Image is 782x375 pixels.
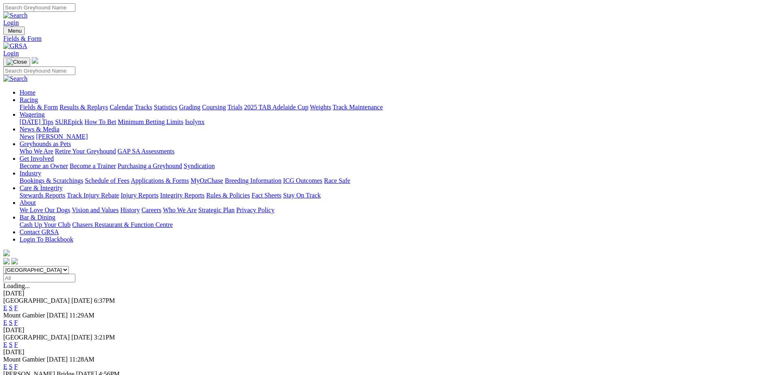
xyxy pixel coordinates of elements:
span: [GEOGRAPHIC_DATA] [3,334,70,341]
span: Menu [8,28,22,34]
a: Vision and Values [72,206,119,213]
a: E [3,363,7,370]
span: 6:37PM [94,297,115,304]
span: [DATE] [47,356,68,363]
span: 3:21PM [94,334,115,341]
div: Bar & Dining [20,221,779,229]
div: Care & Integrity [20,192,779,199]
button: Toggle navigation [3,27,25,35]
a: Trials [227,104,242,111]
a: Greyhounds as Pets [20,140,71,147]
img: facebook.svg [3,258,10,264]
a: Become a Trainer [70,162,116,169]
span: 11:29AM [69,312,94,319]
span: [DATE] [47,312,68,319]
a: Syndication [184,162,215,169]
a: Login [3,50,19,57]
button: Toggle navigation [3,58,30,67]
a: Purchasing a Greyhound [118,162,182,169]
a: Industry [20,170,41,177]
a: SUREpick [55,118,83,125]
a: Fields & Form [20,104,58,111]
a: Fields & Form [3,35,779,42]
a: Weights [310,104,331,111]
a: Fact Sheets [252,192,281,199]
div: [DATE] [3,326,779,334]
div: Racing [20,104,779,111]
a: Bar & Dining [20,214,55,221]
div: Wagering [20,118,779,126]
a: News [20,133,34,140]
a: MyOzChase [191,177,223,184]
a: [DATE] Tips [20,118,53,125]
a: Who We Are [163,206,197,213]
a: Who We Are [20,148,53,155]
span: Mount Gambier [3,356,45,363]
div: [DATE] [3,348,779,356]
span: [DATE] [71,334,92,341]
a: Care & Integrity [20,184,63,191]
img: Search [3,12,28,19]
a: Chasers Restaurant & Function Centre [72,221,173,228]
a: Login [3,19,19,26]
a: Schedule of Fees [85,177,129,184]
input: Select date [3,274,75,282]
a: GAP SA Assessments [118,148,175,155]
a: Grading [179,104,200,111]
a: S [9,363,13,370]
a: Stewards Reports [20,192,65,199]
a: [PERSON_NAME] [36,133,88,140]
span: [DATE] [71,297,92,304]
a: How To Bet [85,118,116,125]
a: E [3,319,7,326]
div: About [20,206,779,214]
a: Privacy Policy [236,206,275,213]
img: twitter.svg [11,258,18,264]
a: Retire Your Greyhound [55,148,116,155]
a: E [3,341,7,348]
a: Track Injury Rebate [67,192,119,199]
span: [GEOGRAPHIC_DATA] [3,297,70,304]
img: logo-grsa-white.png [32,57,38,64]
a: Results & Replays [59,104,108,111]
a: Bookings & Scratchings [20,177,83,184]
img: Search [3,75,28,82]
a: ICG Outcomes [283,177,322,184]
a: History [120,206,140,213]
a: F [14,341,18,348]
a: Cash Up Your Club [20,221,70,228]
a: Stay On Track [283,192,321,199]
a: Applications & Forms [131,177,189,184]
input: Search [3,67,75,75]
a: S [9,319,13,326]
a: We Love Our Dogs [20,206,70,213]
img: logo-grsa-white.png [3,250,10,256]
a: 2025 TAB Adelaide Cup [244,104,308,111]
a: S [9,341,13,348]
a: S [9,304,13,311]
a: E [3,304,7,311]
img: Close [7,59,27,65]
a: Racing [20,96,38,103]
a: Strategic Plan [198,206,235,213]
div: Get Involved [20,162,779,170]
a: F [14,363,18,370]
a: Race Safe [324,177,350,184]
a: Minimum Betting Limits [118,118,183,125]
a: Contact GRSA [20,229,59,235]
a: Integrity Reports [160,192,204,199]
a: Careers [141,206,161,213]
a: Home [20,89,35,96]
a: Track Maintenance [333,104,383,111]
a: Injury Reports [121,192,158,199]
a: Rules & Policies [206,192,250,199]
a: Breeding Information [225,177,281,184]
div: [DATE] [3,290,779,297]
input: Search [3,3,75,12]
span: 11:28AM [69,356,94,363]
a: Isolynx [185,118,204,125]
a: About [20,199,36,206]
a: Calendar [110,104,133,111]
span: Loading... [3,282,30,289]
